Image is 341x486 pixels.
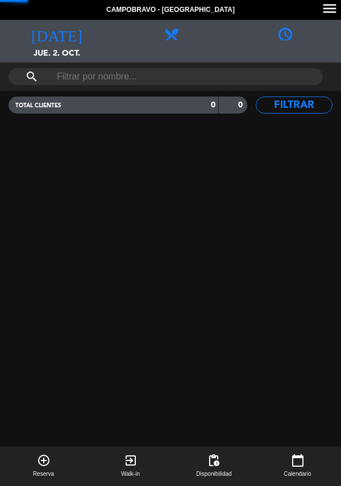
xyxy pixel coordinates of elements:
[15,103,61,108] span: TOTAL CLIENTES
[238,101,245,109] strong: 0
[207,454,221,467] span: pending_actions
[124,454,138,467] i: exit_to_app
[56,68,276,85] input: Filtrar por nombre...
[25,70,39,83] i: search
[31,26,82,41] i: [DATE]
[291,454,305,467] i: calendar_today
[254,446,341,486] button: calendar_todayCalendario
[37,454,51,467] i: add_circle_outline
[211,101,215,109] strong: 0
[256,97,332,114] button: Filtrar
[33,470,54,479] span: Reserva
[284,470,311,479] span: Calendario
[106,5,235,16] span: Campobravo - [GEOGRAPHIC_DATA]
[121,470,140,479] span: Walk-in
[87,446,174,486] button: exit_to_appWalk-in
